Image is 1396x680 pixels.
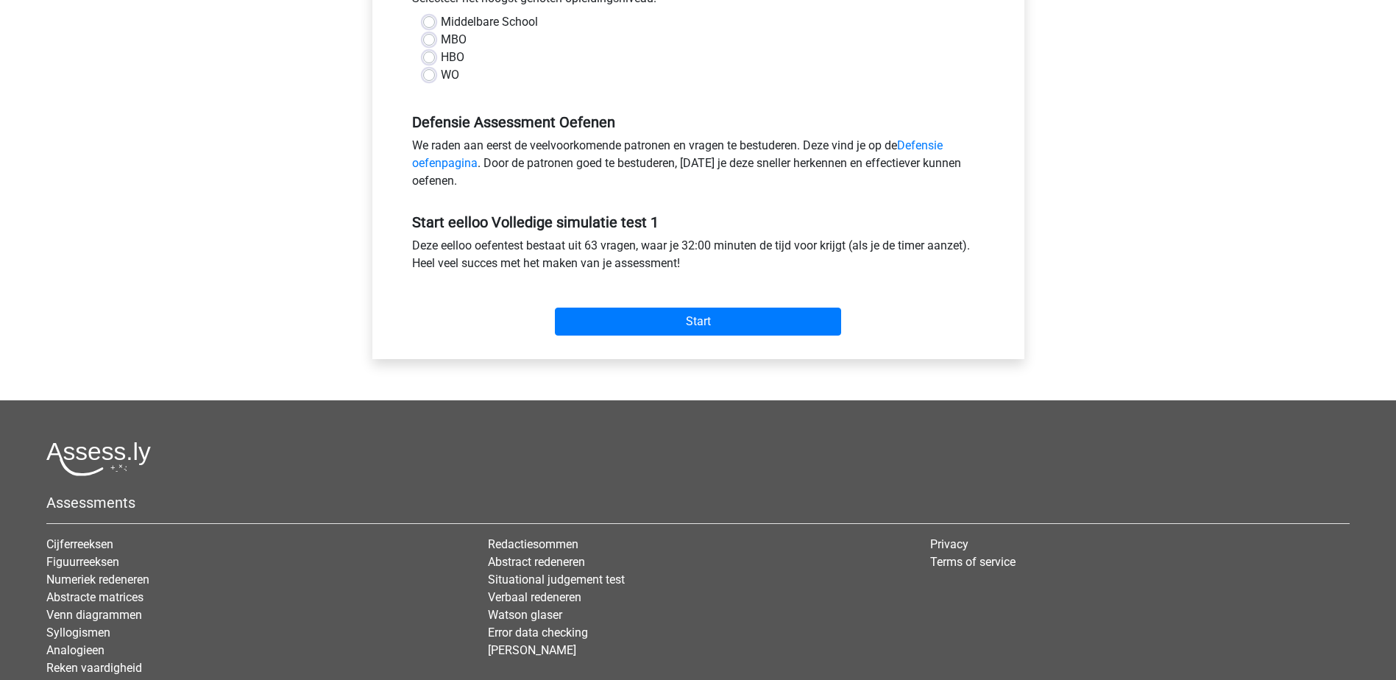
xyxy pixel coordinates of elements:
[488,555,585,569] a: Abstract redeneren
[46,555,119,569] a: Figuurreeksen
[441,66,459,84] label: WO
[46,442,151,476] img: Assessly logo
[46,661,142,675] a: Reken vaardigheid
[488,643,576,657] a: [PERSON_NAME]
[488,590,581,604] a: Verbaal redeneren
[401,137,996,196] div: We raden aan eerst de veelvoorkomende patronen en vragen te bestuderen. Deze vind je op de . Door...
[412,213,985,231] h5: Start eelloo Volledige simulatie test 1
[488,537,578,551] a: Redactiesommen
[930,537,968,551] a: Privacy
[46,537,113,551] a: Cijferreeksen
[488,626,588,640] a: Error data checking
[46,573,149,587] a: Numeriek redeneren
[46,608,142,622] a: Venn diagrammen
[46,590,144,604] a: Abstracte matrices
[441,49,464,66] label: HBO
[555,308,841,336] input: Start
[930,555,1016,569] a: Terms of service
[401,237,996,278] div: Deze eelloo oefentest bestaat uit 63 vragen, waar je 32:00 minuten de tijd voor krijgt (als je de...
[412,113,985,131] h5: Defensie Assessment Oefenen
[46,626,110,640] a: Syllogismen
[488,608,562,622] a: Watson glaser
[46,494,1350,511] h5: Assessments
[441,31,467,49] label: MBO
[488,573,625,587] a: Situational judgement test
[46,643,104,657] a: Analogieen
[441,13,538,31] label: Middelbare School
